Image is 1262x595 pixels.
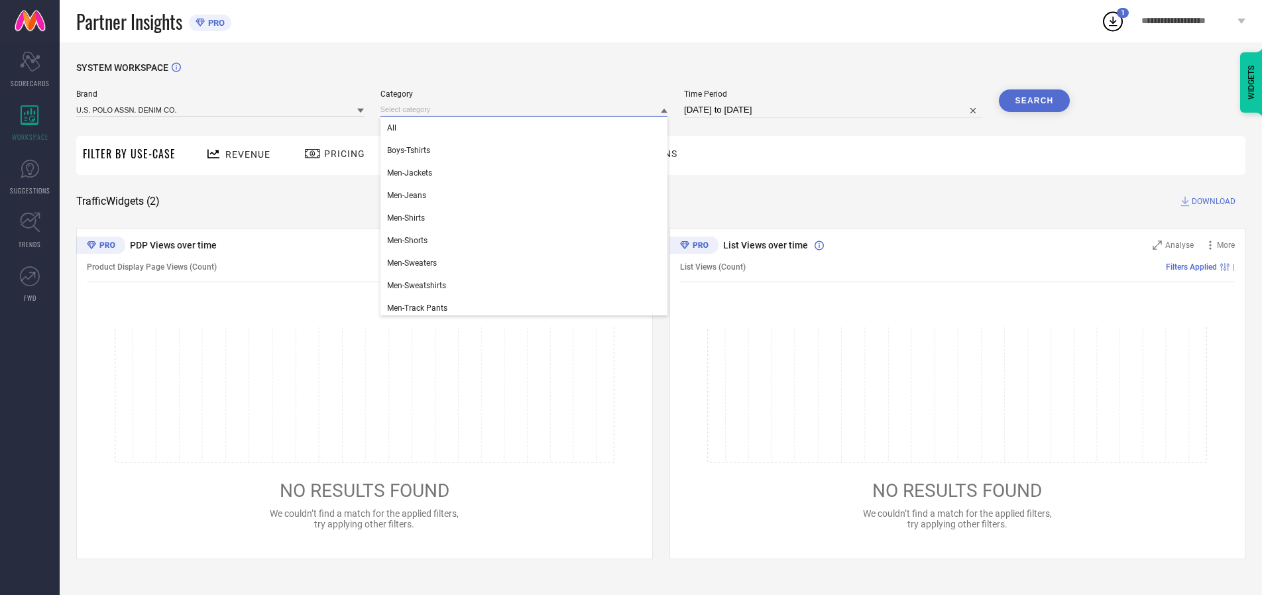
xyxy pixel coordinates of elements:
span: NO RESULTS FOUND [872,480,1042,502]
span: Men-Jeans [387,191,426,200]
span: NO RESULTS FOUND [280,480,449,502]
span: 1 [1121,9,1125,17]
span: Men-Shorts [387,236,428,245]
input: Select category [380,103,668,117]
div: Boys-Tshirts [380,139,668,162]
span: Men-Jackets [387,168,432,178]
span: Analyse [1165,241,1194,250]
span: List Views over time [723,240,808,250]
span: DOWNLOAD [1192,195,1235,208]
span: PDP Views over time [130,240,217,250]
span: PRO [205,18,225,28]
span: Product Display Page Views (Count) [87,262,217,272]
div: Men-Jeans [380,184,668,207]
div: All [380,117,668,139]
span: List Views (Count) [680,262,746,272]
span: Filters Applied [1166,262,1217,272]
span: Boys-Tshirts [387,146,430,155]
button: Search [999,89,1070,112]
span: Time Period [684,89,982,99]
input: Select time period [684,102,982,118]
span: Brand [76,89,364,99]
div: Open download list [1101,9,1125,33]
div: Men-Shirts [380,207,668,229]
div: Premium [669,237,718,256]
div: Men-Sweatshirts [380,274,668,297]
span: We couldn’t find a match for the applied filters, try applying other filters. [863,508,1052,529]
span: Partner Insights [76,8,182,35]
div: Men-Sweaters [380,252,668,274]
span: Men-Track Pants [387,303,447,313]
span: SYSTEM WORKSPACE [76,62,168,73]
div: Premium [76,237,125,256]
span: FWD [24,293,36,303]
div: Men-Shorts [380,229,668,252]
span: Traffic Widgets ( 2 ) [76,195,160,208]
span: | [1233,262,1235,272]
span: We couldn’t find a match for the applied filters, try applying other filters. [270,508,459,529]
div: Men-Track Pants [380,297,668,319]
svg: Zoom [1153,241,1162,250]
span: Filter By Use-Case [83,146,176,162]
span: Men-Sweatshirts [387,281,446,290]
span: More [1217,241,1235,250]
span: All [387,123,396,133]
span: TRENDS [19,239,41,249]
span: Men-Shirts [387,213,425,223]
span: Men-Sweaters [387,258,437,268]
span: Revenue [225,149,270,160]
div: Men-Jackets [380,162,668,184]
span: WORKSPACE [12,132,48,142]
span: SCORECARDS [11,78,50,88]
span: Category [380,89,668,99]
span: Pricing [324,148,365,159]
span: SUGGESTIONS [10,186,50,195]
